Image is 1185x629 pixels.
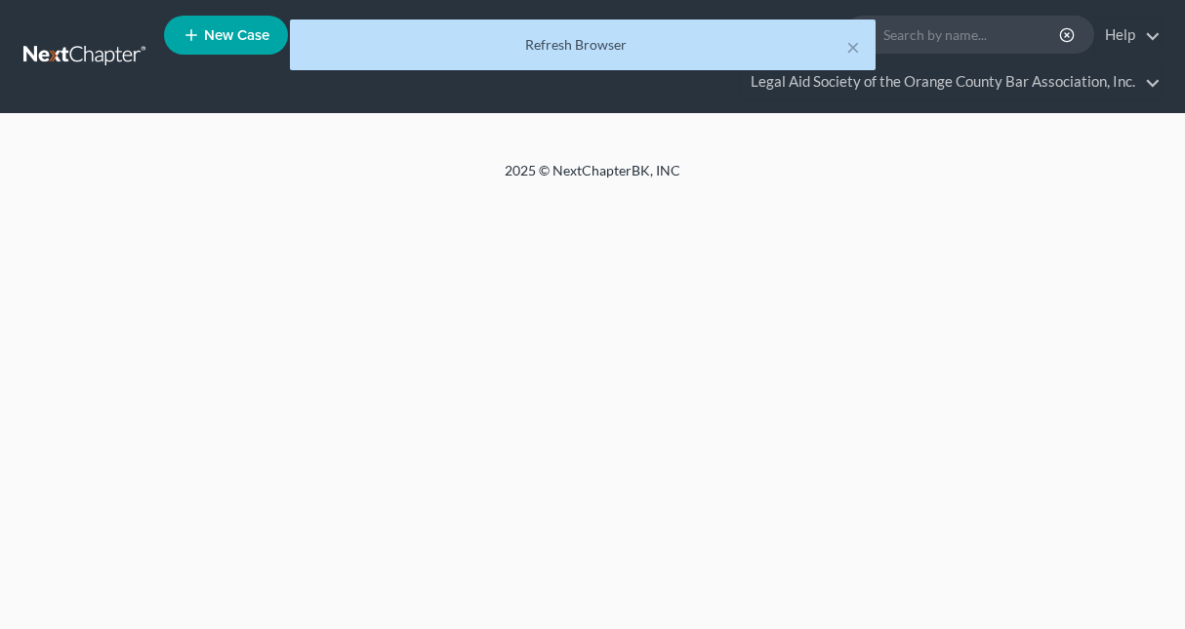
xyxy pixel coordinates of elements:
div: Refresh Browser [306,35,860,55]
a: Help [1095,18,1161,53]
a: Legal Aid Society of the Orange County Bar Association, Inc. [741,64,1161,99]
a: Home [294,18,377,53]
a: Client Portal [377,18,504,53]
div: 2025 © NextChapterBK, INC [36,161,1149,196]
input: Search by name... [883,17,1062,53]
button: × [846,35,860,59]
